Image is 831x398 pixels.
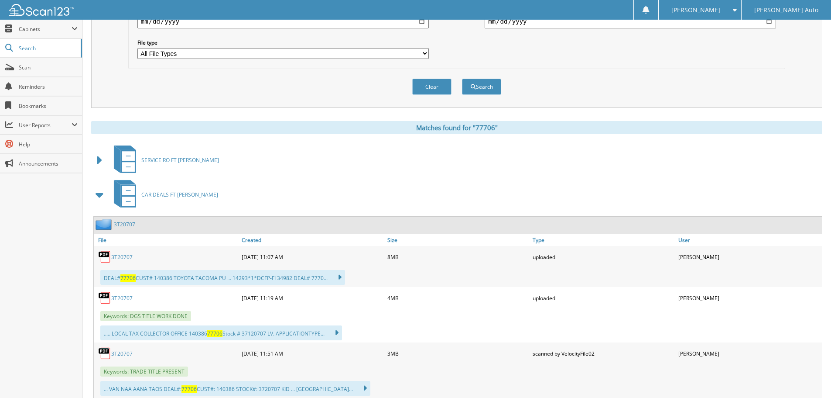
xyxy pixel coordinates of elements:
input: end [485,14,776,28]
div: [PERSON_NAME] [676,248,822,266]
a: Size [385,234,531,246]
div: 8MB [385,248,531,266]
div: 4MB [385,289,531,307]
div: uploaded [530,289,676,307]
a: User [676,234,822,246]
img: folder2.png [96,219,114,230]
span: User Reports [19,121,72,129]
iframe: Chat Widget [787,356,831,398]
span: Bookmarks [19,102,78,110]
a: 3T20707 [114,221,135,228]
a: SERVICE RO FT [PERSON_NAME] [109,143,219,177]
div: [PERSON_NAME] [676,289,822,307]
a: Created [239,234,385,246]
div: 3MB [385,345,531,362]
label: File type [137,39,429,46]
div: DEAL# CUST# 140386 TOYOTA TACOMA PU ... 14293*1*DCFP-FI 34982 DEAL# 7770... [100,270,345,285]
div: Matches found for "77706" [91,121,822,134]
a: File [94,234,239,246]
button: Clear [412,79,451,95]
span: Keywords: DGS TITLE WORK DONE [100,311,191,321]
span: Help [19,141,78,148]
button: Search [462,79,501,95]
span: Announcements [19,160,78,167]
span: Cabinets [19,25,72,33]
a: 3T20707 [111,350,133,357]
a: Type [530,234,676,246]
span: Reminders [19,83,78,90]
span: Scan [19,64,78,71]
img: PDF.png [98,347,111,360]
span: Search [19,45,76,52]
span: 77706 [181,385,197,393]
div: ..... LOCAL TAX COLLECTOR OFFICE 140386 Stock # 37120707 LV. APPLICATIONTYPE... [100,325,342,340]
img: PDF.png [98,291,111,305]
img: PDF.png [98,250,111,263]
a: CAR DEALS FT [PERSON_NAME] [109,177,218,212]
span: SERVICE RO FT [PERSON_NAME] [141,156,219,164]
span: 77706 [120,274,136,282]
a: 3T20707 [111,294,133,302]
span: Keywords: TRADE TITLE PRESENT [100,367,188,377]
span: [PERSON_NAME] Auto [754,7,818,13]
span: [PERSON_NAME] [671,7,720,13]
a: 3T20707 [111,253,133,261]
div: [DATE] 11:51 AM [239,345,385,362]
div: uploaded [530,248,676,266]
div: ... VAN NAA AANA TAOS DEAL#: CUST#: 140386 STOCK#: 3720707 KID ... [GEOGRAPHIC_DATA]... [100,381,370,396]
img: scan123-logo-white.svg [9,4,74,16]
span: CAR DEALS FT [PERSON_NAME] [141,191,218,198]
div: [PERSON_NAME] [676,345,822,362]
input: start [137,14,429,28]
div: [DATE] 11:19 AM [239,289,385,307]
div: [DATE] 11:07 AM [239,248,385,266]
div: scanned by VelocityFile02 [530,345,676,362]
span: 77706 [207,330,222,337]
